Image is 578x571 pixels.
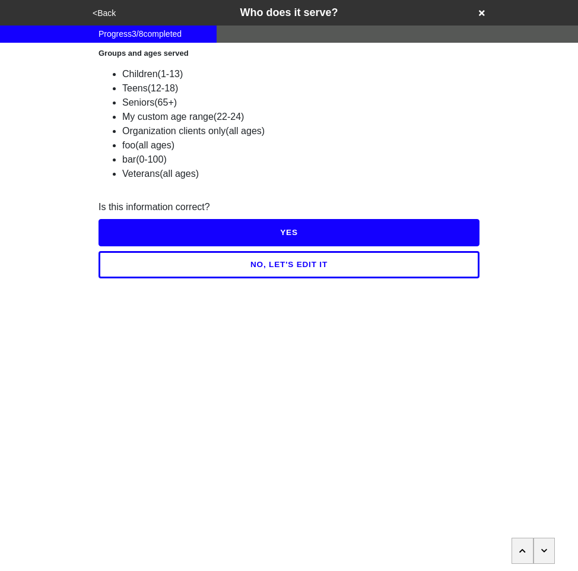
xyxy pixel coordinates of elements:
[154,97,177,107] span: (65+)
[148,83,179,93] span: (12-18)
[122,126,226,136] span: Organization clients only
[122,140,135,150] span: foo
[122,112,214,122] span: My custom age range
[122,69,158,79] span: Children
[99,200,479,214] div: Is this information correct?
[89,7,119,20] button: <Back
[160,169,199,179] span: (all ages)
[226,126,265,136] span: (all ages)
[135,140,174,150] span: (all ages)
[99,47,479,59] div: Groups and ages served
[122,97,154,107] span: Seniors
[122,154,136,164] span: bar
[158,69,183,79] span: (1-13)
[99,251,479,278] button: NO, LET'S EDIT IT
[99,219,479,246] button: YES
[122,169,160,179] span: Veterans
[99,28,182,40] span: Progress 3 / 8 completed
[122,83,148,93] span: Teens
[136,154,167,164] span: (0-100)
[214,112,244,122] span: (22-24)
[240,7,338,18] span: Who does it serve?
